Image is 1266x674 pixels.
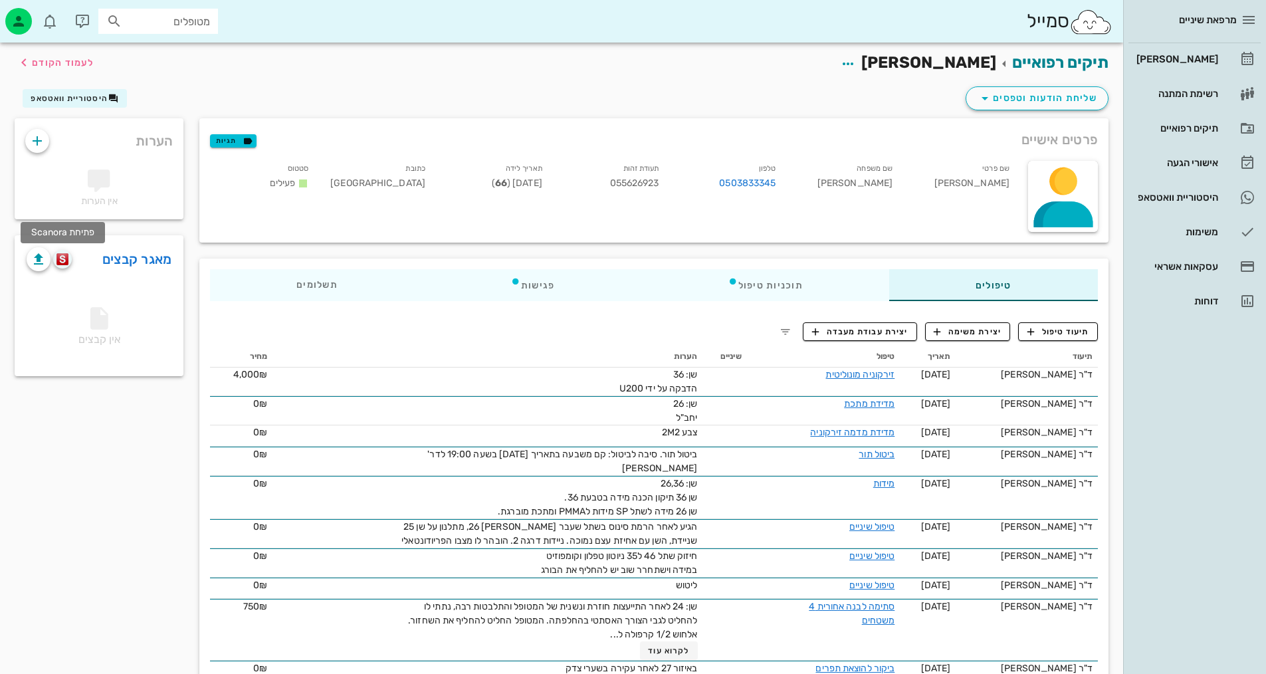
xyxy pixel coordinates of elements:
[53,250,72,269] button: scanora logo
[844,398,895,409] a: מדידת מתכת
[566,663,698,674] span: באיזור 27 לאחר עקירה בשערי צדק
[1128,43,1261,75] a: [PERSON_NAME]
[803,322,916,341] button: יצירת עבודת מעבדה
[786,158,903,199] div: [PERSON_NAME]
[956,346,1098,368] th: תיעוד
[495,177,507,189] strong: 66
[1128,285,1261,317] a: דוחות
[961,447,1093,461] div: ד"ר [PERSON_NAME]
[56,253,69,265] img: scanora logo
[1128,147,1261,179] a: אישורי הגעה
[859,449,895,460] a: ביטול תור
[1134,158,1218,168] div: אישורי הגעה
[641,269,889,301] div: תוכניות טיפול
[16,51,94,74] button: לעמוד הקודם
[1134,123,1218,134] div: תיקים רפואיים
[961,520,1093,534] div: ד"ר [PERSON_NAME]
[253,521,267,532] span: 0₪
[233,369,268,380] span: 4,000₪
[961,578,1093,592] div: ד"ר [PERSON_NAME]
[427,449,697,474] span: ביטול תור. סיבה לביטול: קם משבעה בתאריך [DATE] בשעה 19:00 לדר' [PERSON_NAME]
[703,346,747,368] th: שיניים
[921,550,951,562] span: [DATE]
[619,369,698,394] span: שן: 36 הדבקה על ידי U200
[296,281,338,290] span: תשלומים
[925,322,1011,341] button: יצירת משימה
[39,11,47,19] span: תג
[966,86,1108,110] button: שליחת הודעות וטפסים
[216,135,251,147] span: תגיות
[81,195,118,207] span: אין הערות
[921,369,951,380] span: [DATE]
[253,427,267,438] span: 0₪
[861,53,996,72] span: [PERSON_NAME]
[857,164,893,173] small: שם משפחה
[934,326,1002,338] span: יצירת משימה
[272,346,702,368] th: הערות
[1128,216,1261,248] a: משימות
[873,478,895,489] a: מידות
[253,398,267,409] span: 0₪
[1069,9,1112,35] img: SmileCloud logo
[498,478,697,517] span: שן: 26,36 שן 36 תיקון הכנה מידה בטבעת 36. שן 26 מידה לשתל SP מידות לPMMA ומתכת מוברגת.
[623,164,659,173] small: תעודת זהות
[759,164,776,173] small: טלפון
[961,477,1093,491] div: ד"ר [PERSON_NAME]
[825,369,895,380] a: זירקוניה מונוליטית
[253,478,267,489] span: 0₪
[253,580,267,591] span: 0₪
[1128,181,1261,213] a: היסטוריית וואטסאפ
[903,158,1020,199] div: [PERSON_NAME]
[640,641,698,660] button: לקרוא עוד
[662,427,698,438] span: צבע 2M2
[1134,54,1218,64] div: [PERSON_NAME]
[961,600,1093,614] div: ד"ר [PERSON_NAME]
[1134,261,1218,272] div: עסקאות אשראי
[424,269,641,301] div: פגישות
[676,580,698,591] span: ליטוש
[900,346,956,368] th: תאריך
[1027,7,1112,36] div: סמייל
[1128,251,1261,282] a: עסקאות אשראי
[1018,322,1098,341] button: תיעוד טיפול
[78,311,120,346] span: אין קבצים
[921,580,951,591] span: [DATE]
[506,164,542,173] small: תאריך לידה
[921,478,951,489] span: [DATE]
[982,164,1009,173] small: שם פרטי
[719,176,776,191] a: 0503833345
[1027,326,1089,338] span: תיעוד טיפול
[1134,227,1218,237] div: משימות
[253,663,267,674] span: 0₪
[1134,88,1218,99] div: רשימת המתנה
[961,425,1093,439] div: ד"ר [PERSON_NAME]
[747,346,900,368] th: טיפול
[673,398,698,423] span: שן: 26 יחב"ל
[253,550,267,562] span: 0₪
[921,663,951,674] span: [DATE]
[408,601,697,640] span: שן: 24 לאחר התייעצות חוזרת ונשנית של המטופל והתלבטות רבה, נתתי לו להחליט לגבי הצורך האסתטי בהחלפת...
[849,521,895,532] a: טיפול שיניים
[961,397,1093,411] div: ד"ר [PERSON_NAME]
[961,368,1093,382] div: ד"ר [PERSON_NAME]
[815,663,895,674] a: ביקור להוצאת תפרים
[610,177,659,189] span: 055626923
[849,580,895,591] a: טיפול שיניים
[889,269,1098,301] div: טיפולים
[849,550,895,562] a: טיפול שיניים
[405,164,425,173] small: כתובת
[1021,129,1098,150] span: פרטים אישיים
[921,449,951,460] span: [DATE]
[210,134,257,148] button: תגיות
[921,601,951,612] span: [DATE]
[1134,296,1218,306] div: דוחות
[1134,192,1218,203] div: היסטוריית וואטסאפ
[977,90,1097,106] span: שליחת הודעות וטפסים
[1128,78,1261,110] a: רשימת המתנה
[243,601,267,612] span: 750₪
[270,177,296,189] span: פעילים
[330,177,425,189] span: [GEOGRAPHIC_DATA]
[492,177,542,189] span: [DATE] ( )
[32,57,94,68] span: לעמוד הקודם
[102,249,172,270] a: מאגר קבצים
